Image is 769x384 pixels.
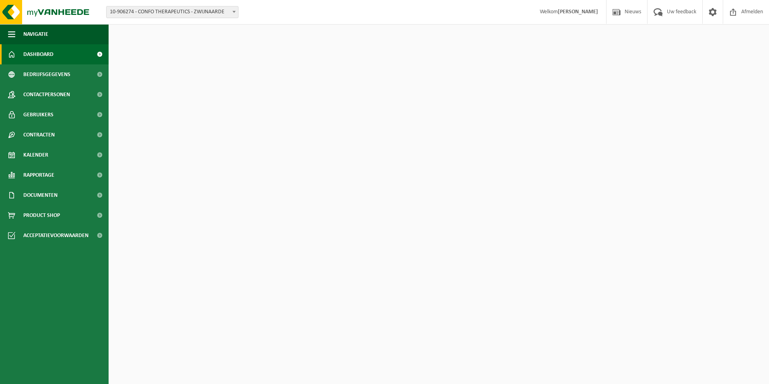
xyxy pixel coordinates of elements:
span: Kalender [23,145,48,165]
span: Acceptatievoorwaarden [23,225,88,246]
span: Gebruikers [23,105,53,125]
span: Rapportage [23,165,54,185]
span: Documenten [23,185,58,205]
span: 10-906274 - CONFO THERAPEUTICS - ZWIJNAARDE [106,6,239,18]
span: Navigatie [23,24,48,44]
strong: [PERSON_NAME] [558,9,598,15]
span: 10-906274 - CONFO THERAPEUTICS - ZWIJNAARDE [107,6,238,18]
span: Dashboard [23,44,53,64]
span: Contracten [23,125,55,145]
span: Bedrijfsgegevens [23,64,70,85]
span: Product Shop [23,205,60,225]
span: Contactpersonen [23,85,70,105]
